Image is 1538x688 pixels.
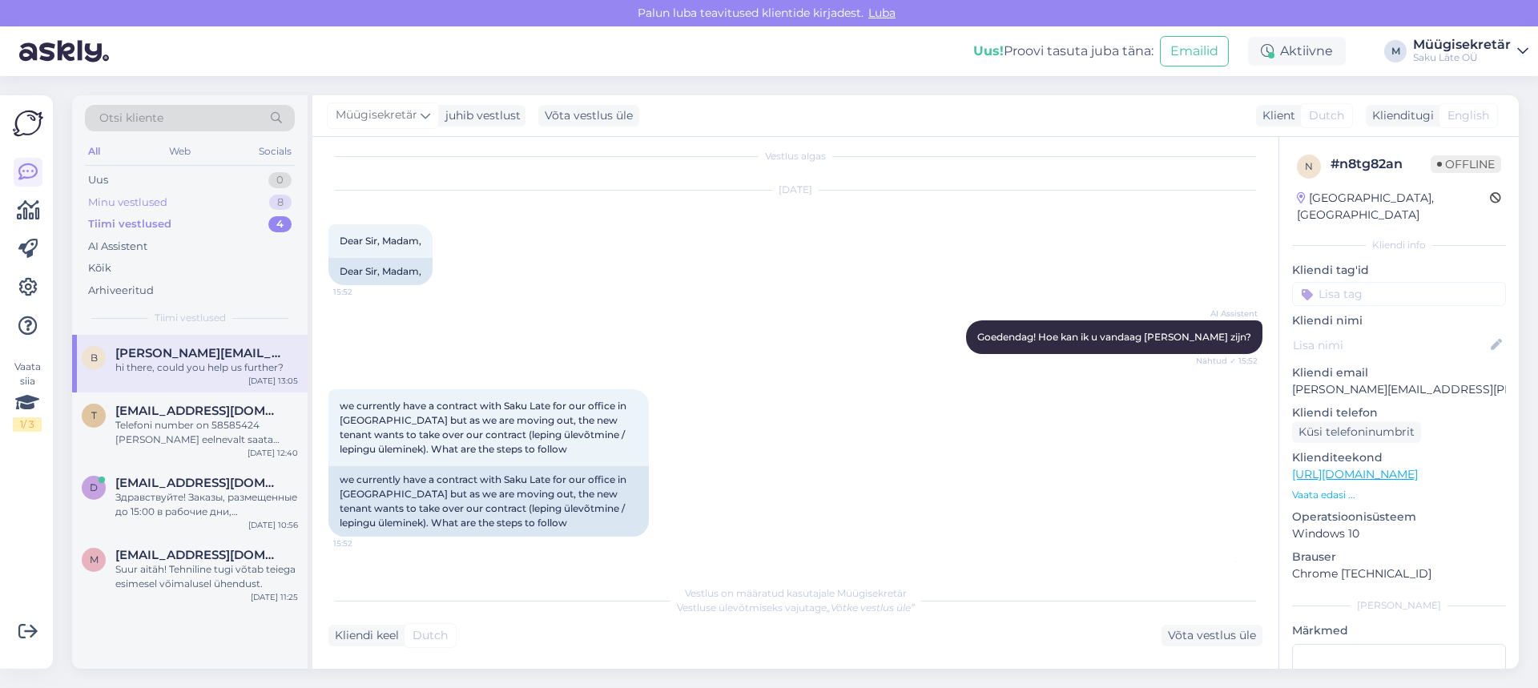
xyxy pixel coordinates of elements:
span: AI Assistent [1198,308,1258,320]
p: Vaata edasi ... [1292,488,1506,502]
p: Kliendi telefon [1292,404,1506,421]
div: Kliendi info [1292,238,1506,252]
span: marika.arismaa@gmail.com [115,548,282,562]
div: Saku Läte OÜ [1413,51,1511,64]
span: du@arttek.ee [115,476,282,490]
span: m [90,553,99,565]
a: MüügisekretärSaku Läte OÜ [1413,38,1528,64]
b: Uus! [973,43,1004,58]
span: n [1305,160,1313,172]
span: Tiimi vestlused [155,311,226,325]
input: Lisa nimi [1293,336,1488,354]
div: 4 [268,216,292,232]
div: Здравствуйте! Заказы, размещенные до 15:00 в рабочие дни, выполняются в течение 1-3 рабочих дней.... [115,490,298,519]
p: Windows 10 [1292,525,1506,542]
p: Kliendi email [1292,364,1506,381]
p: Märkmed [1292,622,1506,639]
div: Telefoni number on 58585424 [PERSON_NAME] eelnevalt saata sõnum, siis tean kas kõnele vastata või... [115,418,298,447]
p: [PERSON_NAME][EMAIL_ADDRESS][PERSON_NAME][DOMAIN_NAME] [1292,381,1506,398]
div: Kliendi keel [328,627,399,644]
button: Emailid [1160,36,1229,66]
span: Offline [1431,155,1501,173]
div: Arhiveeritud [88,283,154,299]
div: Vestlus algas [328,149,1262,163]
i: „Võtke vestlus üle” [827,601,915,614]
span: English [1447,107,1489,124]
div: Võta vestlus üle [1162,625,1262,646]
div: Müügisekretär [1413,38,1511,51]
p: Chrome [TECHNICAL_ID] [1292,565,1506,582]
div: we currently have a contract with Saku Late for our office in [GEOGRAPHIC_DATA] but as we are mov... [328,466,649,537]
p: Klienditeekond [1292,449,1506,466]
p: Kliendi nimi [1292,312,1506,329]
div: 1 / 3 [13,417,42,432]
div: Suur aitäh! Tehniline tugi võtab teiega esimesel võimalusel ühendust. [115,562,298,591]
span: Nähtud ✓ 15:52 [1196,355,1258,367]
div: Klient [1256,107,1295,124]
span: Vestluse ülevõtmiseks vajutage [677,601,915,614]
div: 0 [268,172,292,188]
img: Askly Logo [13,108,43,139]
div: Tiimi vestlused [88,216,171,232]
div: Vaata siia [13,360,42,432]
a: [URL][DOMAIN_NAME] [1292,467,1418,481]
div: M [1384,40,1407,62]
p: Brauser [1292,549,1506,565]
div: Uus [88,172,108,188]
div: All [85,141,103,162]
div: Küsi telefoninumbrit [1292,421,1421,443]
div: Dear Sir, Madam, [328,258,433,285]
span: Luba [864,6,900,20]
span: 15:52 [333,286,393,298]
p: Kliendi tag'id [1292,262,1506,279]
div: Proovi tasuta juba täna: [973,42,1153,61]
span: Otsi kliente [99,110,163,127]
span: tiinamartinfeld@gmail.com [115,404,282,418]
span: b [91,352,98,364]
div: juhib vestlust [439,107,521,124]
span: Vestlus on määratud kasutajale Müügisekretär [685,587,907,599]
span: Goedendag! Hoe kan ik u vandaag [PERSON_NAME] zijn? [977,331,1251,343]
div: [DATE] 13:05 [248,375,298,387]
span: Dear Sir, Madam, [340,235,421,247]
div: [DATE] 12:40 [248,447,298,459]
span: 15:52 [333,537,393,549]
div: Kõik [88,260,111,276]
div: [DATE] 10:56 [248,519,298,531]
div: Võta vestlus üle [538,105,639,127]
div: Web [166,141,194,162]
span: Dutch [1309,107,1344,124]
div: Aktiivne [1248,37,1346,66]
span: benjamin.dieleman@supermart.shopping [115,346,282,360]
div: [DATE] [328,183,1262,197]
p: Operatsioonisüsteem [1292,509,1506,525]
div: Klienditugi [1366,107,1434,124]
div: # n8tg82an [1331,155,1431,174]
span: AI Assistent [1198,559,1258,571]
div: 8 [269,195,292,211]
span: t [91,409,97,421]
div: [GEOGRAPHIC_DATA], [GEOGRAPHIC_DATA] [1297,190,1490,223]
div: [PERSON_NAME] [1292,598,1506,613]
div: hi there, could you help us further? [115,360,298,375]
div: Socials [256,141,295,162]
span: Dutch [413,627,448,644]
div: [DATE] 11:25 [251,591,298,603]
span: Müügisekretär [336,107,417,124]
span: d [90,481,98,493]
div: Minu vestlused [88,195,167,211]
input: Lisa tag [1292,282,1506,306]
span: we currently have a contract with Saku Late for our office in [GEOGRAPHIC_DATA] but as we are mov... [340,400,629,455]
div: AI Assistent [88,239,147,255]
